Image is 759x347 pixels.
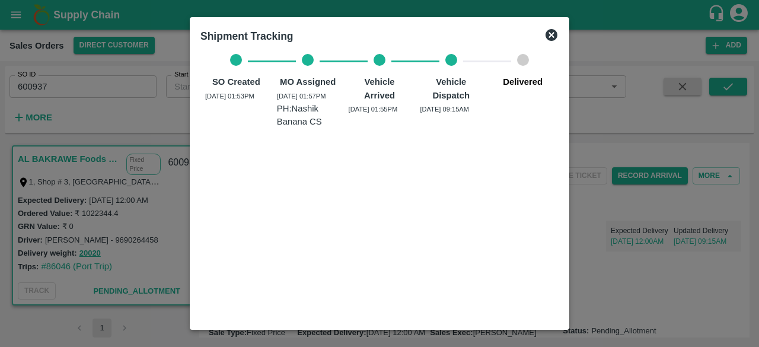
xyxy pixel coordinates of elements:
[212,77,260,87] b: SO Created
[432,77,470,100] b: Vehicle Dispatch
[200,30,294,42] b: Shipment Tracking
[205,93,254,100] span: [DATE] 01:53PM
[277,93,326,100] span: [DATE] 01:57PM
[280,77,336,87] b: MO Assigned
[420,106,469,113] span: [DATE] 09:15AM
[503,77,543,87] b: Delivered
[364,77,395,100] b: Vehicle Arrived
[349,106,398,113] span: [DATE] 01:55PM
[277,102,339,129] p: PH: Nashik Banana CS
